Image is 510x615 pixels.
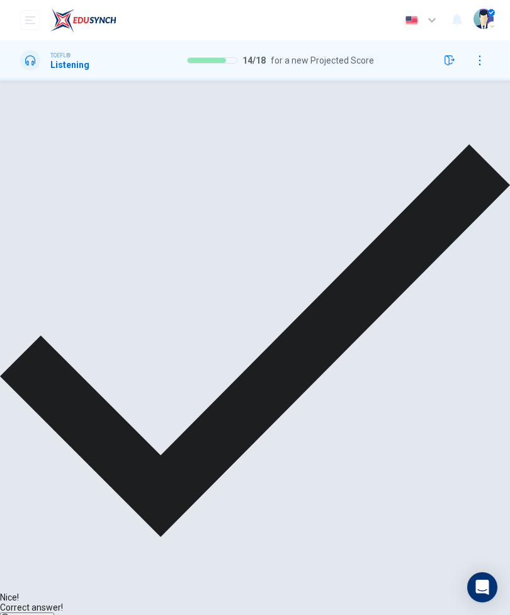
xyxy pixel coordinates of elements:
span: 14 / 18 [242,55,266,65]
h1: Listening [50,60,89,70]
button: open mobile menu [20,10,40,30]
img: en [404,16,419,25]
img: EduSynch logo [50,8,116,33]
img: Profile picture [473,9,494,29]
span: TOEFL® [50,51,71,60]
div: Open Intercom Messenger [467,572,497,602]
span: for a new Projected Score [271,55,374,65]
